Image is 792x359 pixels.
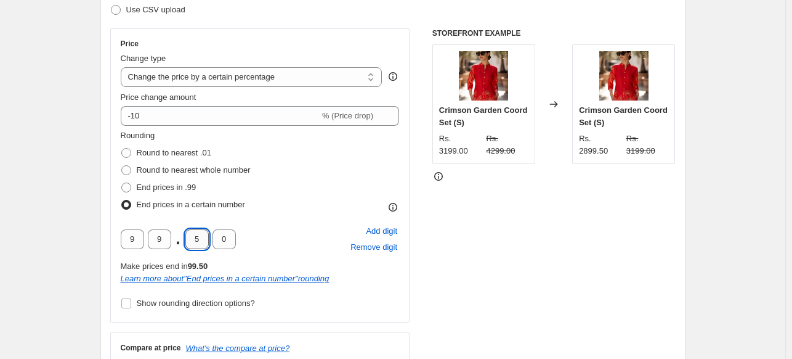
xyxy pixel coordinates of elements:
span: Make prices end in [121,262,208,271]
span: Remove digit [350,241,397,254]
div: help [387,70,399,83]
button: Remove placeholder [349,239,399,255]
span: Use CSV upload [126,5,185,14]
span: Crimson Garden Coord Set (S) [579,105,668,127]
span: Round to nearest whole number [137,165,251,175]
span: Add digit [366,225,397,237]
span: End prices in .99 [137,183,196,192]
img: AIFRONT_80x.png [459,51,508,101]
span: End prices in a certain number [137,200,245,209]
a: Learn more about"End prices in a certain number"rounding [121,274,329,283]
input: ﹡ [185,229,209,249]
h3: Price [121,39,139,49]
span: Round to nearest .01 [137,148,211,157]
button: Add placeholder [364,223,399,239]
button: What's the compare at price? [186,344,290,353]
input: ﹡ [121,229,144,249]
span: Rounding [121,131,155,140]
b: 99.50 [188,262,208,271]
span: Change type [121,54,166,63]
img: AIFRONT_80x.png [599,51,649,101]
div: Rs. 2899.50 [579,133,621,157]
strike: Rs. 4299.00 [486,133,528,157]
div: Rs. 3199.00 [439,133,482,157]
span: . [175,229,182,249]
span: % (Price drop) [322,111,373,120]
span: Price change amount [121,93,196,102]
span: Crimson Garden Coord Set (S) [439,105,528,127]
strike: Rs. 3199.00 [626,133,669,157]
h3: Compare at price [121,343,181,353]
span: Show rounding direction options? [137,299,255,308]
input: ﹡ [148,229,171,249]
i: Learn more about " End prices in a certain number " rounding [121,274,329,283]
input: -15 [121,106,320,126]
input: ﹡ [212,229,236,249]
h6: STOREFRONT EXAMPLE [432,28,676,38]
